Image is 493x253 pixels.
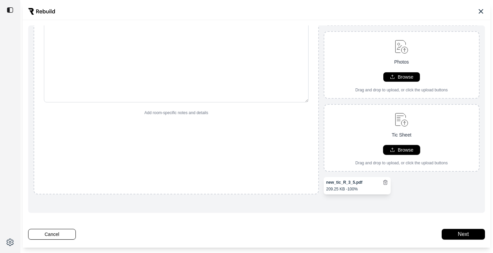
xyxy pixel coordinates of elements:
img: upload-document.svg [392,110,411,129]
img: toggle sidebar [7,7,13,13]
button: Browse [383,145,420,155]
p: Add room-specific notes and details [145,110,208,115]
p: new_tic_R_3_5.pdf [326,180,363,185]
p: Drag and drop to upload, or click the upload buttons [355,87,448,93]
p: Browse [398,74,414,80]
button: Browse [383,72,420,82]
p: Tic Sheet [392,132,412,139]
button: Cancel [28,229,76,240]
p: Photos [394,59,409,66]
img: Rebuild [28,8,55,15]
img: upload-image.svg [392,37,411,56]
button: Next [442,229,485,240]
p: 209.25 KB - 100% [326,186,363,192]
p: Drag and drop to upload, or click the upload buttons [355,160,448,166]
p: Browse [398,147,414,153]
